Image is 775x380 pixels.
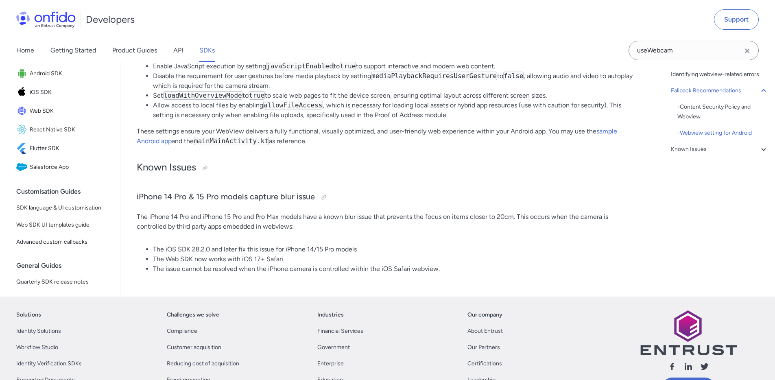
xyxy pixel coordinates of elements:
a: Follow us facebook [667,362,677,374]
li: Enable JavaScript execution by setting to to support interactive and modern web content. [153,61,637,71]
img: IconWeb SDK [16,105,30,117]
a: SDKs [199,39,215,62]
code: true [340,62,356,70]
a: Advanced custom callbacks [13,234,114,250]
li: The Web SDK now works with iOS 17+ Safari. [153,254,637,264]
div: - Content Security Policy and Webview [677,102,768,122]
h2: Known Issues [137,161,637,175]
a: Financial Services [317,326,363,336]
img: IconReact Native SDK [16,124,30,135]
a: Quarterly SDK release notes [13,274,114,290]
code: loadWithOverviewMode [163,91,242,100]
li: Set to to scale web pages to fit the device screen, ensuring optimal layout across different scre... [153,91,637,100]
h1: Developers [86,13,135,26]
img: Entrust logo [640,310,737,355]
a: Product Guides [112,39,157,62]
a: Our Partners [467,343,500,352]
a: Compliance [167,326,197,336]
code: true [249,91,265,100]
a: Support [714,9,759,30]
span: Quarterly SDK release notes [16,277,110,287]
span: Advanced custom callbacks [16,237,110,247]
a: Government [317,343,350,352]
a: SDK language & UI customisation [13,200,114,216]
a: Follow us X (Twitter) [700,362,710,374]
a: Follow us linkedin [683,362,693,374]
a: Challenges we solve [167,310,219,320]
p: The iPhone 14 Pro and iPhone 15 Pro and Pro Max models have a known blur issue that prevents the ... [137,212,637,231]
p: These settings ensure your WebView delivers a fully functional, visually optimized, and user-frie... [137,127,637,146]
a: Certifications [467,359,502,369]
a: Solutions [16,310,41,320]
h3: iPhone 14 Pro & 15 Pro models capture blur issue [137,191,637,204]
li: Disable the requirement for user gestures before media playback by setting to , allowing audio an... [153,71,637,91]
a: Identity Verification SDKs [16,359,82,369]
a: Industries [317,310,344,320]
a: IconSalesforce AppSalesforce App [13,158,114,176]
span: Web SDK [30,105,110,117]
a: IconReact Native SDKReact Native SDK [13,121,114,139]
code: javaScriptEnabled [266,62,334,70]
a: Getting Started [50,39,96,62]
a: Identity Solutions [16,326,61,336]
svg: Follow us linkedin [683,362,693,371]
div: General Guides [16,258,117,274]
a: Known Issues [671,144,768,154]
img: IconAndroid SDK [16,68,30,79]
code: mainMainActivity.kt [194,137,269,145]
a: About Entrust [467,326,503,336]
a: Home [16,39,34,62]
code: false [503,72,524,80]
img: Onfido Logo [16,11,76,28]
a: Web SDK UI templates guide [13,217,114,233]
a: Customer acquisition [167,343,221,352]
span: Web SDK UI templates guide [16,220,110,230]
a: IconFlutter SDKFlutter SDK [13,140,114,157]
span: Salesforce App [30,162,110,173]
code: mediaPlaybackRequiresUserGesture [371,72,497,80]
li: The iOS SDK 28.2.0 and later fix this issue for iPhone 14/15 Pro models [153,245,637,254]
a: IconiOS SDKiOS SDK [13,83,114,101]
a: Identifying webview-related errors [671,70,768,79]
span: Flutter SDK [30,143,110,154]
a: Enterprise [317,359,344,369]
img: IconFlutter SDK [16,143,30,154]
div: Customisation Guides [16,183,117,200]
span: iOS SDK [30,87,110,98]
span: SDK versioning policy [16,294,110,304]
li: Allow access to local files by enabling , which is necessary for loading local assets or hybrid a... [153,100,637,120]
span: Android SDK [30,68,110,79]
span: SDK language & UI customisation [16,203,110,213]
code: allowFileAccess [263,101,323,109]
a: IconWeb SDKWeb SDK [13,102,114,120]
a: Our company [467,310,502,320]
svg: Follow us X (Twitter) [700,362,710,371]
svg: Follow us facebook [667,362,677,371]
a: Fallback Recommendations [671,86,768,96]
a: -Webview setting for Android [677,128,768,138]
a: Workflow Studio [16,343,58,352]
a: -Content Security Policy and Webview [677,102,768,122]
a: Reducing cost of acquisition [167,359,239,369]
img: IconSalesforce App [16,162,30,173]
img: IconiOS SDK [16,87,30,98]
input: Onfido search input field [629,41,759,60]
div: - Webview setting for Android [677,128,768,138]
li: The issue cannot be resolved when the iPhone camera is controlled within the iOS Safari webview. [153,264,637,274]
svg: Clear search field button [742,46,752,56]
a: API [173,39,183,62]
a: SDK versioning policy [13,291,114,307]
span: React Native SDK [30,124,110,135]
a: IconAndroid SDKAndroid SDK [13,65,114,83]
